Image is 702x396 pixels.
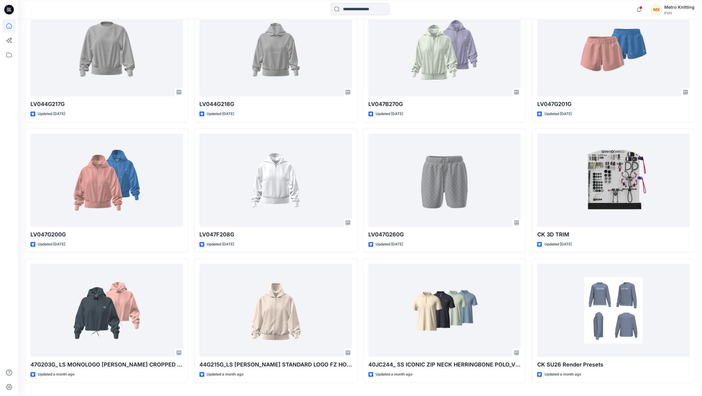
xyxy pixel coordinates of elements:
[537,133,690,227] a: CK 3D TRIM
[30,100,183,108] p: LV044G217G
[207,371,243,378] p: Updated a month ago
[30,263,183,357] a: 47G203G_ LS MONOLOGO TERRY CROPPED TIE HZ HOOD_V01
[376,111,403,117] p: Updated [DATE]
[376,371,412,378] p: Updated a month ago
[368,360,521,369] p: 40JC244_ SS ICONIC ZIP NECK HERRINGBONE POLO_V01
[199,360,352,369] p: 44G215G_LS [PERSON_NAME] STANDARD LOGO FZ HOODIE_V01
[38,241,65,248] p: Updated [DATE]
[207,241,234,248] p: Updated [DATE]
[664,11,694,15] div: PVH
[537,100,690,108] p: LV047G201G
[537,263,690,357] a: CK SU26 Render Presets
[30,133,183,227] a: LV047G200G
[376,241,403,248] p: Updated [DATE]
[368,230,521,239] p: LV047G260G
[544,111,572,117] p: Updated [DATE]
[207,111,234,117] p: Updated [DATE]
[38,111,65,117] p: Updated [DATE]
[199,3,352,96] a: LV044G218G
[544,371,581,378] p: Updated a month ago
[38,371,75,378] p: Updated a month ago
[537,3,690,96] a: LV047G201G
[537,360,690,369] p: CK SU26 Render Presets
[199,133,352,227] a: LV047F208G
[651,4,662,15] div: MK
[544,241,572,248] p: Updated [DATE]
[30,3,183,96] a: LV044G217G
[368,133,521,227] a: LV047G260G
[537,230,690,239] p: CK 3D TRIM
[199,230,352,239] p: LV047F208G
[30,360,183,369] p: 47G203G_ LS MONOLOGO [PERSON_NAME] CROPPED TIE HZ HOOD_V01
[30,230,183,239] p: LV047G200G
[199,100,352,108] p: LV044G218G
[368,263,521,357] a: 40JC244_ SS ICONIC ZIP NECK HERRINGBONE POLO_V01
[368,3,521,96] a: LV047B270G
[664,4,694,11] div: Metro Knitting
[368,100,521,108] p: LV047B270G
[199,263,352,357] a: 44G215G_LS TERRY STANDARD LOGO FZ HOODIE_V01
